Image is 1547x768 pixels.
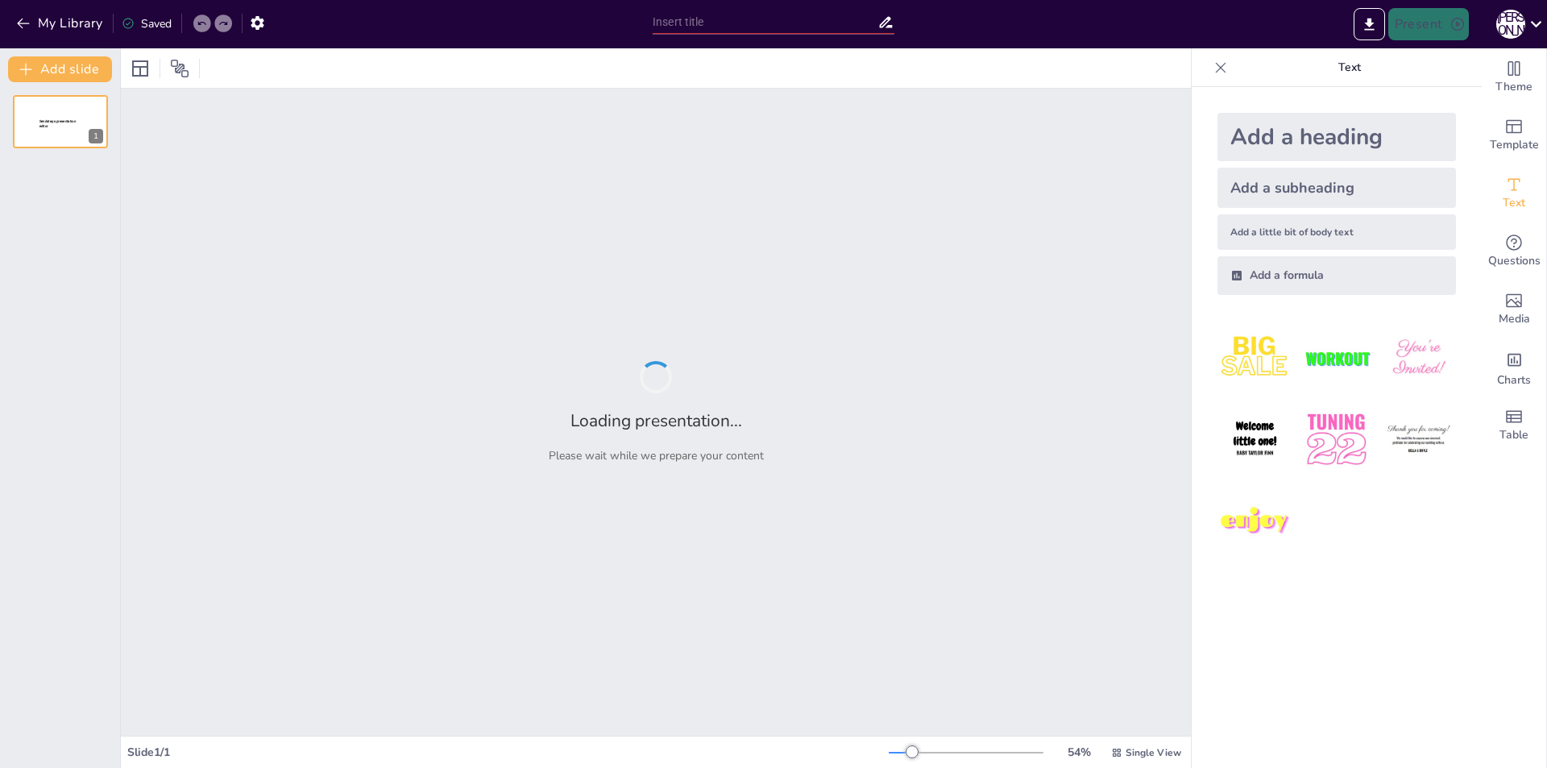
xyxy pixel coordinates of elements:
[122,16,172,31] div: Saved
[12,10,110,36] button: My Library
[127,745,889,760] div: Slide 1 / 1
[1482,396,1546,455] div: Add a table
[1495,78,1532,96] span: Theme
[1482,280,1546,338] div: Add images, graphics, shapes or video
[127,56,153,81] div: Layout
[1354,8,1385,40] button: Export to PowerPoint
[1490,136,1539,154] span: Template
[170,59,189,78] span: Position
[1482,222,1546,280] div: Get real-time input from your audience
[1217,321,1292,396] img: 1.jpeg
[1381,321,1456,396] img: 3.jpeg
[1217,484,1292,559] img: 7.jpeg
[13,95,108,148] div: 1
[1381,402,1456,477] img: 6.jpeg
[1217,256,1456,295] div: Add a formula
[39,119,76,128] span: Sendsteps presentation editor
[653,10,877,34] input: Insert title
[1482,106,1546,164] div: Add ready made slides
[8,56,112,82] button: Add slide
[1234,48,1466,87] p: Text
[1503,194,1525,212] span: Text
[1496,8,1525,40] button: О [PERSON_NAME]
[1499,310,1530,328] span: Media
[570,409,742,432] h2: Loading presentation...
[1299,402,1374,477] img: 5.jpeg
[1388,8,1469,40] button: Present
[1299,321,1374,396] img: 2.jpeg
[1482,164,1546,222] div: Add text boxes
[1482,338,1546,396] div: Add charts and graphs
[1499,426,1528,444] span: Table
[89,129,103,143] div: 1
[1217,168,1456,208] div: Add a subheading
[1217,402,1292,477] img: 4.jpeg
[1126,746,1181,759] span: Single View
[1217,113,1456,161] div: Add a heading
[1497,372,1531,389] span: Charts
[1060,745,1098,760] div: 54 %
[549,448,764,463] p: Please wait while we prepare your content
[1217,214,1456,250] div: Add a little bit of body text
[1488,252,1541,270] span: Questions
[1496,10,1525,39] div: О [PERSON_NAME]
[1482,48,1546,106] div: Change the overall theme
